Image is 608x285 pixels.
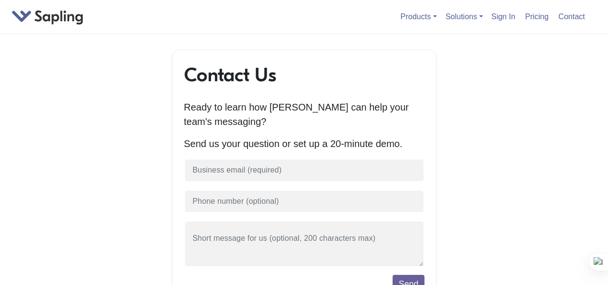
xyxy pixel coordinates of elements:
[555,9,589,25] a: Contact
[487,9,519,25] a: Sign In
[184,190,424,213] input: Phone number (optional)
[184,63,424,87] h1: Contact Us
[446,12,483,21] a: Solutions
[400,12,436,21] a: Products
[184,100,424,129] p: Ready to learn how [PERSON_NAME] can help your team's messaging?
[184,159,424,182] input: Business email (required)
[184,136,424,151] p: Send us your question or set up a 20-minute demo.
[521,9,553,25] a: Pricing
